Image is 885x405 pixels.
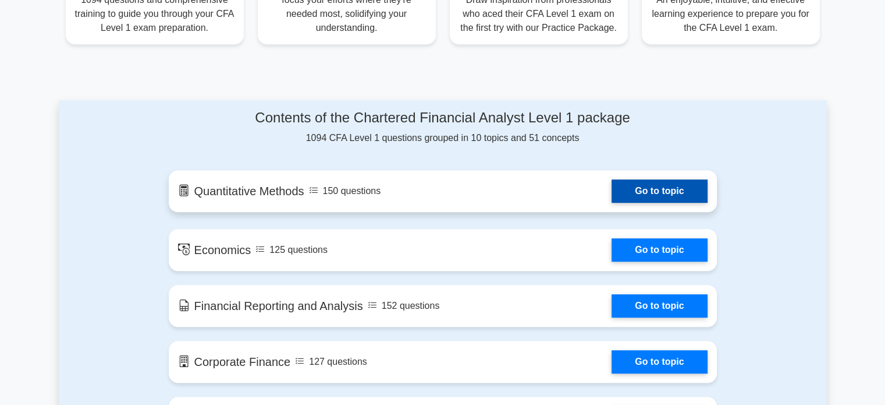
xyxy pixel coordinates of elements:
a: Go to topic [612,294,707,318]
a: Go to topic [612,179,707,203]
a: Go to topic [612,350,707,374]
div: 1094 CFA Level 1 questions grouped in 10 topics and 51 concepts [169,110,717,145]
a: Go to topic [612,238,707,262]
h4: Contents of the Chartered Financial Analyst Level 1 package [169,110,717,126]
